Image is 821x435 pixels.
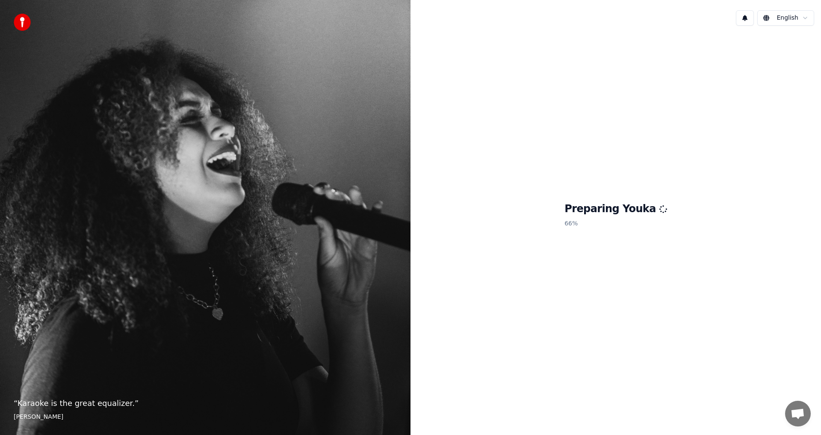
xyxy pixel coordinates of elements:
[14,413,397,421] footer: [PERSON_NAME]
[564,202,667,216] h1: Preparing Youka
[785,401,811,426] div: Open chat
[14,14,31,31] img: youka
[564,216,667,231] p: 66 %
[14,397,397,409] p: “ Karaoke is the great equalizer. ”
